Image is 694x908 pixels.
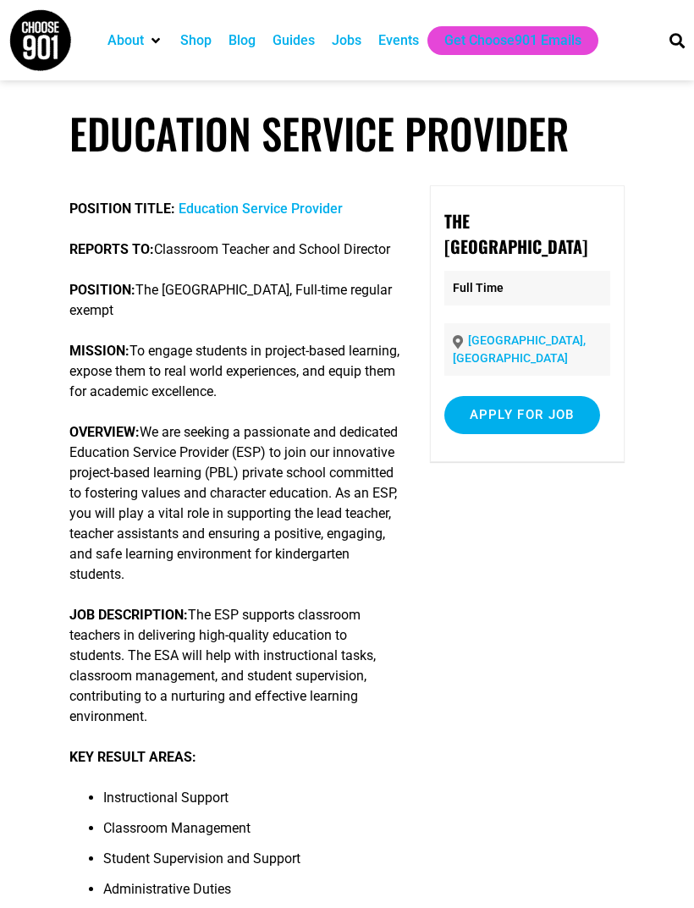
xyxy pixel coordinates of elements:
[107,30,144,51] a: About
[103,788,402,818] li: Instructional Support
[69,607,188,623] strong: JOB DESCRIPTION:
[69,201,175,217] strong: POSITION TITLE:
[69,343,129,359] strong: MISSION:
[69,108,625,158] h1: Education Service Provider
[229,30,256,51] a: Blog
[99,26,647,55] nav: Main nav
[444,208,587,259] strong: The [GEOGRAPHIC_DATA]
[69,424,140,440] strong: OVERVIEW:
[69,605,402,727] p: The ESP supports classroom teachers in delivering high-quality education to students. The ESA wil...
[444,396,600,434] input: Apply for job
[99,26,172,55] div: About
[69,749,196,765] strong: KEY RESULT AREAS:
[664,26,691,54] div: Search
[180,30,212,51] a: Shop
[69,239,402,260] p: Classroom Teacher and School Director
[444,271,610,305] p: Full Time
[453,333,586,365] a: [GEOGRAPHIC_DATA], [GEOGRAPHIC_DATA]
[69,241,154,257] strong: REPORTS TO:
[69,282,135,298] strong: POSITION:
[69,422,402,585] p: We are seeking a passionate and dedicated Education Service Provider (ESP) to join our innovative...
[273,30,315,51] a: Guides
[179,201,343,217] a: Education Service Provider
[378,30,419,51] a: Events
[444,30,581,51] a: Get Choose901 Emails
[69,280,402,321] p: The [GEOGRAPHIC_DATA], Full-time regular exempt
[332,30,361,51] a: Jobs
[69,341,402,402] p: To engage students in project-based learning, expose them to real world experiences, and equip th...
[103,849,402,879] li: Student Supervision and Support
[103,818,402,849] li: Classroom Management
